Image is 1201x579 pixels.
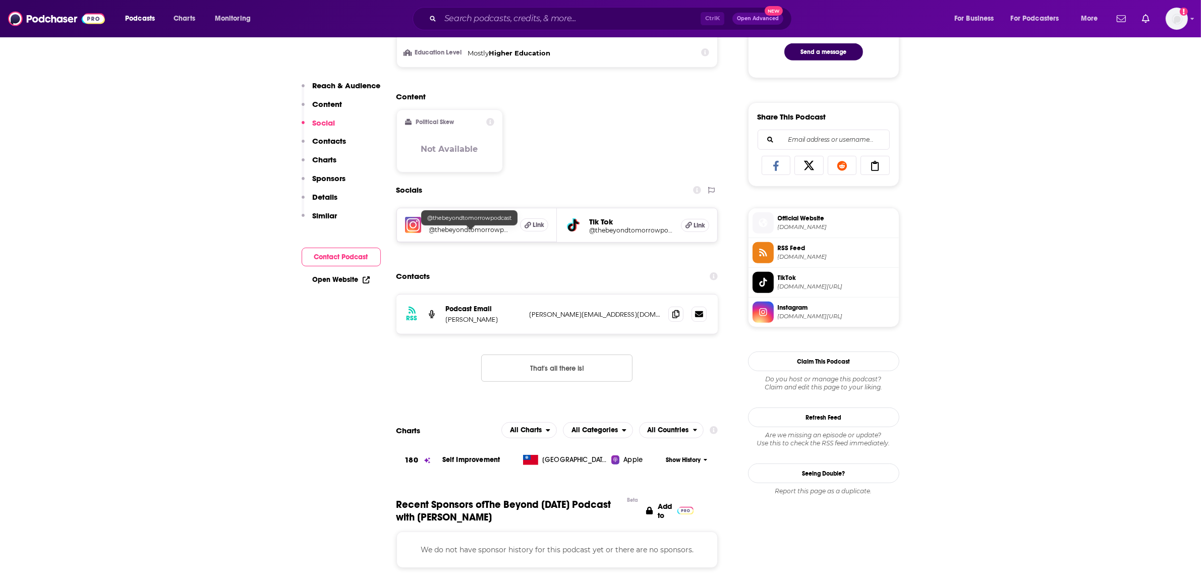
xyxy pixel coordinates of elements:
[313,211,337,220] p: Similar
[571,427,618,434] span: All Categories
[313,136,347,146] p: Contacts
[405,454,418,466] h3: 180
[409,544,706,555] p: We do not have sponsor history for this podcast yet or there are no sponsors.
[589,226,673,234] a: @thebeyondtomorrowpodcast
[701,12,724,25] span: Ctrl K
[563,422,633,438] button: open menu
[732,13,783,25] button: Open AdvancedNew
[446,315,522,324] p: [PERSON_NAME]
[563,422,633,438] h2: Categories
[396,498,622,524] span: Recent Sponsors of The Beyond [DATE] Podcast with [PERSON_NAME]
[421,210,518,225] div: @thebeyondtomorrowpodcast
[784,43,863,61] button: Send a message
[302,192,338,211] button: Details
[778,253,895,261] span: anchor.fm
[748,375,899,383] span: Do you host or manage this podcast?
[623,455,643,465] span: Apple
[1180,8,1188,16] svg: Add a profile image
[828,156,857,175] a: Share on Reddit
[8,9,105,28] img: Podchaser - Follow, Share and Rate Podcasts
[1166,8,1188,30] button: Show profile menu
[748,408,899,427] button: Refresh Feed
[519,455,611,465] a: [GEOGRAPHIC_DATA], [GEOGRAPHIC_DATA]
[313,81,381,90] p: Reach & Audience
[125,12,155,26] span: Podcasts
[778,223,895,231] span: beyondtomorrowpodcast.com
[118,11,168,27] button: open menu
[778,244,895,253] span: RSS Feed
[758,112,826,122] h3: Share This Podcast
[748,431,899,447] div: Are we missing an episode or update? Use this to check the RSS feed immediately.
[313,118,335,128] p: Social
[396,446,442,474] a: 180
[396,267,430,286] h2: Contacts
[167,11,201,27] a: Charts
[1011,12,1059,26] span: For Podcasters
[174,12,195,26] span: Charts
[639,422,704,438] button: open menu
[778,303,895,312] span: Instagram
[501,422,557,438] button: open menu
[753,272,895,293] a: TikTok[DOMAIN_NAME][URL]
[429,226,512,234] a: @thebeyondtomorrowpodcast
[748,375,899,391] div: Claim and edit this page to your liking.
[302,248,381,266] button: Contact Podcast
[947,11,1007,27] button: open menu
[1074,11,1111,27] button: open menu
[748,464,899,483] a: Seeing Double?
[422,7,802,30] div: Search podcasts, credits, & more...
[753,242,895,263] a: RSS Feed[DOMAIN_NAME]
[766,130,881,149] input: Email address or username...
[748,352,899,371] button: Claim This Podcast
[302,118,335,137] button: Social
[396,426,421,435] h2: Charts
[440,11,701,27] input: Search podcasts, credits, & more...
[778,214,895,223] span: Official Website
[501,422,557,438] h2: Platforms
[510,427,542,434] span: All Charts
[753,302,895,323] a: Instagram[DOMAIN_NAME][URL]
[778,273,895,282] span: TikTok
[1166,8,1188,30] span: Logged in as nicole.koremenos
[861,156,890,175] a: Copy Link
[416,119,454,126] h2: Political Skew
[533,221,544,229] span: Link
[662,456,711,465] button: Show History
[778,313,895,320] span: instagram.com/thebeyondtomorrowpodcast
[302,99,342,118] button: Content
[208,11,264,27] button: open menu
[648,427,689,434] span: All Countries
[1004,11,1074,27] button: open menu
[489,49,551,57] span: Higher Education
[405,217,421,233] img: iconImage
[302,211,337,229] button: Similar
[442,455,500,464] a: Self Improvement
[753,212,895,234] a: Official Website[DOMAIN_NAME]
[758,130,890,150] div: Search followers
[407,314,418,322] h3: RSS
[313,173,346,183] p: Sponsors
[313,275,370,284] a: Open Website
[666,456,701,465] span: Show History
[313,192,338,202] p: Details
[954,12,994,26] span: For Business
[627,497,638,503] div: Beta
[396,181,423,200] h2: Socials
[1166,8,1188,30] img: User Profile
[313,155,337,164] p: Charts
[396,92,710,101] h2: Content
[542,455,608,465] span: Taiwan, Province of China
[468,49,489,57] span: Mostly
[302,136,347,155] button: Contacts
[794,156,824,175] a: Share on X/Twitter
[611,455,662,465] a: Apple
[737,16,779,21] span: Open Advanced
[765,6,783,16] span: New
[302,155,337,173] button: Charts
[302,81,381,99] button: Reach & Audience
[215,12,251,26] span: Monitoring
